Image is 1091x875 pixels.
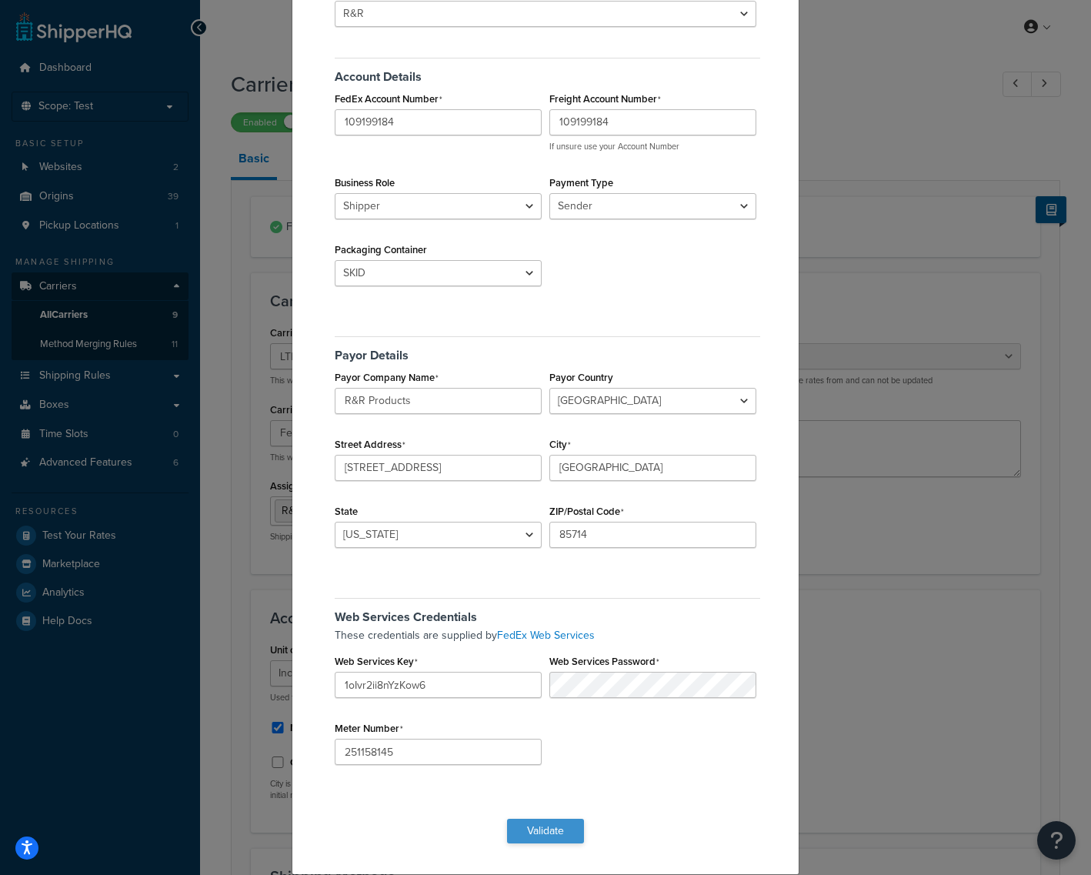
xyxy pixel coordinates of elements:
h5: Payor Details [335,336,760,362]
label: Freight Account Number [549,93,661,105]
label: Packaging Container [335,244,427,255]
label: Business Role [335,177,395,189]
label: State [335,506,358,517]
a: FedEx Web Services [497,627,595,643]
label: Web Services Password [549,656,659,668]
label: FedEx Account Number [335,93,442,105]
label: Web Services Key [335,656,418,668]
p: These credentials are supplied by [335,627,760,644]
h5: Web Services Credentials [335,598,760,624]
label: Payor Country [549,372,613,383]
p: If unsure use your Account Number [549,141,756,152]
label: City [549,439,571,451]
label: Payor Company Name [335,372,439,384]
label: Street Address [335,439,405,451]
label: ZIP/Postal Code [549,506,624,518]
button: Validate [507,819,584,843]
h5: Account Details [335,58,760,84]
label: Meter Number [335,723,403,735]
label: Payment Type [549,177,613,189]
